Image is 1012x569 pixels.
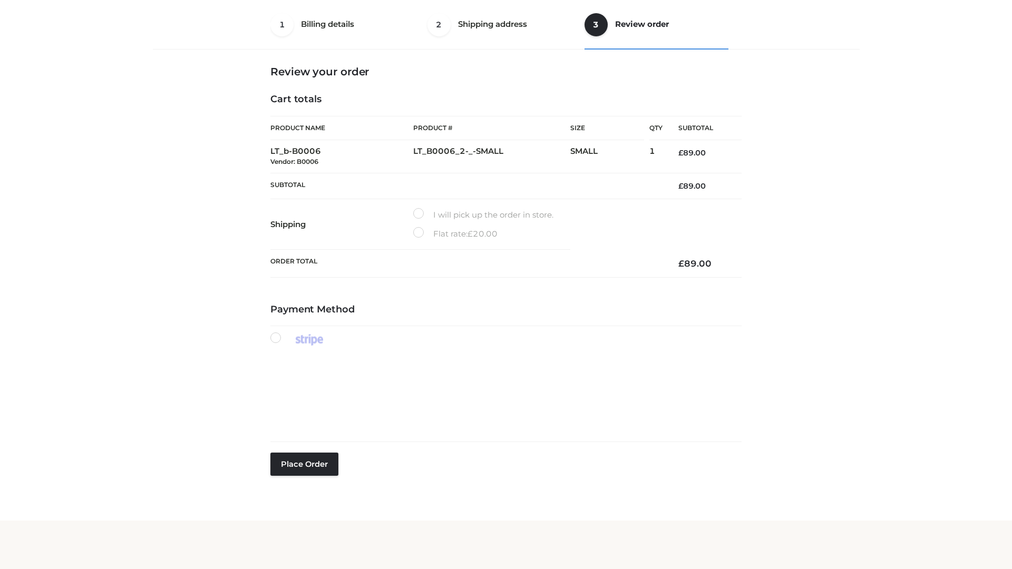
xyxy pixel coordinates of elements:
[270,304,742,316] h4: Payment Method
[570,140,649,173] td: SMALL
[270,116,413,140] th: Product Name
[270,453,338,476] button: Place order
[570,116,644,140] th: Size
[678,258,712,269] bdi: 89.00
[663,116,742,140] th: Subtotal
[413,140,570,173] td: LT_B0006_2-_-SMALL
[678,181,683,191] span: £
[413,208,553,222] label: I will pick up the order in store.
[270,173,663,199] th: Subtotal
[270,199,413,250] th: Shipping
[270,158,318,165] small: Vendor: B0006
[678,148,706,158] bdi: 89.00
[678,258,684,269] span: £
[678,148,683,158] span: £
[270,94,742,105] h4: Cart totals
[468,229,473,239] span: £
[649,116,663,140] th: Qty
[413,227,498,241] label: Flat rate:
[270,65,742,78] h3: Review your order
[268,357,739,424] iframe: Secure payment input frame
[270,250,663,278] th: Order Total
[413,116,570,140] th: Product #
[678,181,706,191] bdi: 89.00
[270,140,413,173] td: LT_b-B0006
[649,140,663,173] td: 1
[468,229,498,239] bdi: 20.00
